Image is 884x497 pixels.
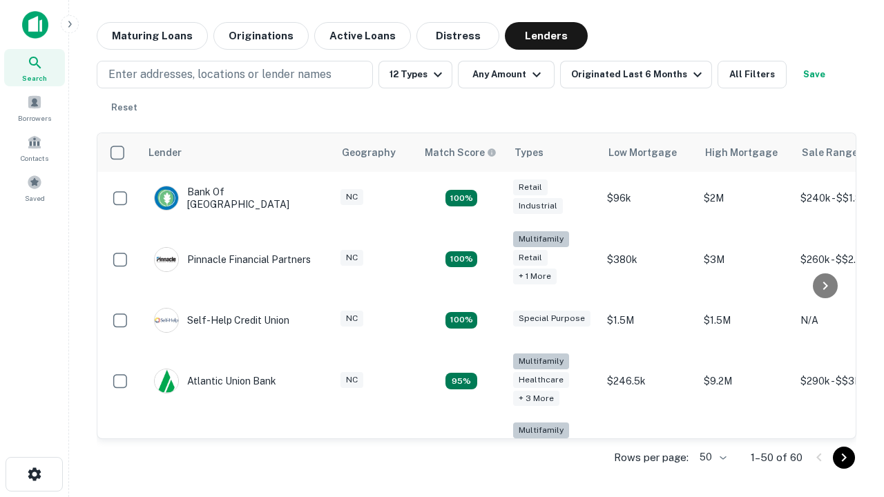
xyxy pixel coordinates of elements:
button: Reset [102,94,146,121]
p: Rows per page: [614,449,689,466]
th: High Mortgage [697,133,794,172]
div: Capitalize uses an advanced AI algorithm to match your search with the best lender. The match sco... [425,145,497,160]
div: Healthcare [513,372,569,388]
button: Originated Last 6 Months [560,61,712,88]
div: The Fidelity Bank [154,438,266,463]
td: $96k [600,172,697,224]
a: Saved [4,169,65,206]
p: 1–50 of 60 [751,449,803,466]
span: Search [22,72,47,84]
div: Multifamily [513,231,569,247]
div: + 1 more [513,269,557,284]
div: High Mortgage [705,144,778,161]
div: Pinnacle Financial Partners [154,247,311,272]
button: All Filters [718,61,787,88]
a: Search [4,49,65,86]
div: Retail [513,250,548,266]
button: Go to next page [833,447,855,469]
div: NC [340,250,363,266]
div: Geography [342,144,396,161]
div: NC [340,189,363,205]
button: Any Amount [458,61,555,88]
td: $3.2M [697,416,794,485]
div: Matching Properties: 17, hasApolloMatch: undefined [445,251,477,268]
td: $9.2M [697,347,794,416]
div: Retail [513,179,548,195]
th: Low Mortgage [600,133,697,172]
div: Multifamily [513,422,569,438]
img: picture [155,369,178,393]
span: Borrowers [18,113,51,124]
h6: Match Score [425,145,494,160]
div: Atlantic Union Bank [154,369,276,393]
div: Types [515,144,544,161]
div: Matching Properties: 15, hasApolloMatch: undefined [445,190,477,206]
div: Matching Properties: 9, hasApolloMatch: undefined [445,373,477,389]
div: Multifamily [513,353,569,369]
th: Types [506,133,600,172]
span: Saved [25,193,45,204]
button: Enter addresses, locations or lender names [97,61,373,88]
th: Capitalize uses an advanced AI algorithm to match your search with the best lender. The match sco... [416,133,506,172]
img: picture [155,248,178,271]
div: Lender [148,144,182,161]
span: Contacts [21,153,48,164]
button: Maturing Loans [97,22,208,50]
div: 50 [694,447,729,467]
td: $246.5k [600,347,697,416]
div: Industrial [513,198,563,214]
td: $1.5M [600,294,697,347]
button: Save your search to get updates of matches that match your search criteria. [792,61,836,88]
a: Borrowers [4,89,65,126]
button: Lenders [505,22,588,50]
div: Low Mortgage [608,144,677,161]
div: NC [340,311,363,327]
td: $3M [697,224,794,294]
button: Active Loans [314,22,411,50]
div: Self-help Credit Union [154,308,289,333]
a: Contacts [4,129,65,166]
img: picture [155,309,178,332]
th: Geography [334,133,416,172]
button: Distress [416,22,499,50]
button: Originations [213,22,309,50]
div: Bank Of [GEOGRAPHIC_DATA] [154,186,320,211]
th: Lender [140,133,334,172]
div: + 3 more [513,391,559,407]
div: Sale Range [802,144,858,161]
div: Special Purpose [513,311,590,327]
td: $246k [600,416,697,485]
td: $1.5M [697,294,794,347]
p: Enter addresses, locations or lender names [108,66,331,83]
button: 12 Types [378,61,452,88]
td: $2M [697,172,794,224]
iframe: Chat Widget [815,342,884,409]
td: $380k [600,224,697,294]
div: Matching Properties: 11, hasApolloMatch: undefined [445,312,477,329]
img: capitalize-icon.png [22,11,48,39]
img: picture [155,186,178,210]
div: Originated Last 6 Months [571,66,706,83]
div: NC [340,372,363,388]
